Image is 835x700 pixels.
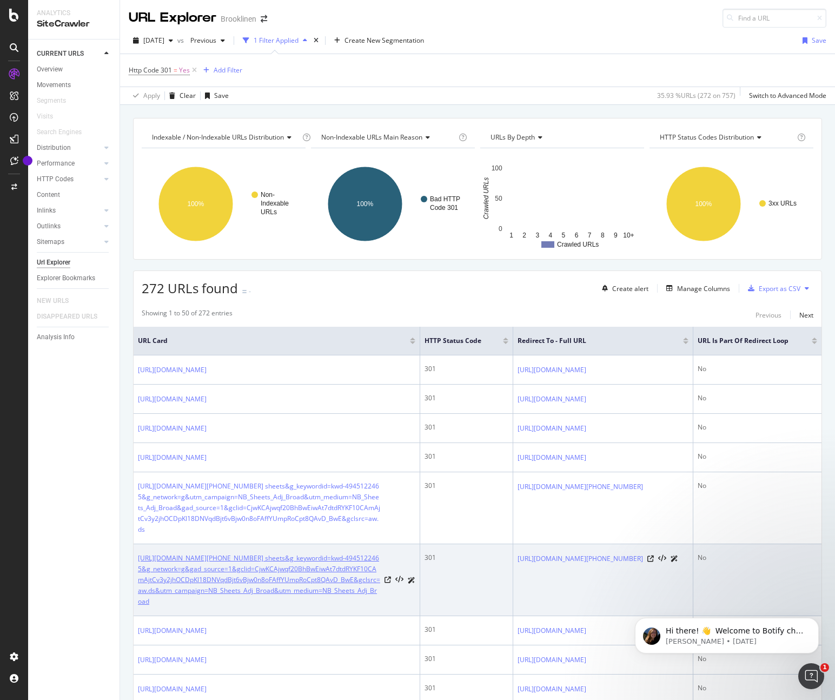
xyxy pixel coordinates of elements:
[425,625,508,635] div: 301
[660,133,754,142] span: HTTP Status Codes Distribution
[425,364,508,374] div: 301
[201,87,229,104] button: Save
[188,200,204,208] text: 100%
[756,311,781,320] div: Previous
[138,365,207,375] a: [URL][DOMAIN_NAME]
[557,241,599,248] text: Crawled URLs
[37,205,101,216] a: Inlinks
[647,556,654,562] a: Visit Online Page
[138,423,207,434] a: [URL][DOMAIN_NAME]
[312,35,321,46] div: times
[488,129,634,146] h4: URLs by Depth
[425,336,487,346] span: HTTP Status Code
[662,282,730,295] button: Manage Columns
[37,48,84,60] div: CURRENT URLS
[745,87,826,104] button: Switch to Advanced Mode
[37,174,74,185] div: HTTP Codes
[518,452,586,463] a: [URL][DOMAIN_NAME]
[37,18,111,30] div: SiteCrawler
[744,280,800,297] button: Export as CSV
[138,684,207,695] a: [URL][DOMAIN_NAME]
[242,290,247,293] img: Equal
[799,308,813,321] button: Next
[129,32,177,49] button: [DATE]
[425,654,508,664] div: 301
[535,232,539,239] text: 3
[37,236,101,248] a: Sitemaps
[254,36,299,45] div: 1 Filter Applied
[37,142,71,154] div: Distribution
[756,308,781,321] button: Previous
[143,36,164,45] span: 2025 Aug. 12th
[698,452,817,461] div: No
[430,195,460,203] text: Bad HTTP
[495,195,502,202] text: 50
[37,95,77,107] a: Segments
[425,422,508,432] div: 301
[37,221,61,232] div: Outlinks
[165,87,196,104] button: Clear
[695,200,712,208] text: 100%
[598,280,648,297] button: Create alert
[425,393,508,403] div: 301
[37,127,82,138] div: Search Engines
[37,273,112,284] a: Explorer Bookmarks
[395,576,403,584] button: View HTML Source
[698,364,817,374] div: No
[37,332,75,343] div: Analysis Info
[179,63,190,78] span: Yes
[37,9,111,18] div: Analytics
[509,232,513,239] text: 1
[37,332,112,343] a: Analysis Info
[37,257,70,268] div: Url Explorer
[408,574,415,586] a: AI Url Details
[518,365,586,375] a: [URL][DOMAIN_NAME]
[492,164,502,172] text: 100
[37,205,56,216] div: Inlinks
[37,257,112,268] a: Url Explorer
[37,158,101,169] a: Performance
[518,394,586,405] a: [URL][DOMAIN_NAME]
[37,158,75,169] div: Performance
[518,336,667,346] span: Redirect To - Full URL
[214,65,242,75] div: Add Filter
[321,133,422,142] span: Non-Indexable URLs Main Reason
[759,284,800,293] div: Export as CSV
[37,174,101,185] a: HTTP Codes
[214,91,229,100] div: Save
[698,422,817,432] div: No
[138,481,380,535] a: [URL][DOMAIN_NAME][PHONE_NUMBER] sheets&g_keywordid=kwd-4945122465&g_network=g&utm_campaign=NB_Sh...
[812,36,826,45] div: Save
[799,311,813,320] div: Next
[425,553,508,563] div: 301
[658,555,666,563] button: View HTML Source
[138,553,380,607] a: [URL][DOMAIN_NAME][PHONE_NUMBER] sheets&g_keywordid=kwd-4945122465&g_network=g&gad_source=1&gclid...
[698,683,817,693] div: No
[23,156,32,166] div: Tooltip anchor
[319,129,456,146] h4: Non-Indexable URLs Main Reason
[575,232,579,239] text: 6
[518,553,643,564] a: [URL][DOMAIN_NAME][PHONE_NUMBER]
[522,232,526,239] text: 2
[186,32,229,49] button: Previous
[698,553,817,563] div: No
[480,157,644,251] div: A chart.
[518,625,586,636] a: [URL][DOMAIN_NAME]
[623,232,634,239] text: 10+
[174,65,177,75] span: =
[37,189,112,201] a: Content
[37,111,64,122] a: Visits
[619,595,835,671] iframe: Intercom notifications message
[199,64,242,77] button: Add Filter
[768,200,797,207] text: 3xx URLs
[425,683,508,693] div: 301
[150,129,300,146] h4: Indexable / Non-Indexable URLs Distribution
[482,177,490,219] text: Crawled URLs
[499,225,502,233] text: 0
[37,95,66,107] div: Segments
[177,36,186,45] span: vs
[142,308,233,321] div: Showing 1 to 50 of 272 entries
[612,284,648,293] div: Create alert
